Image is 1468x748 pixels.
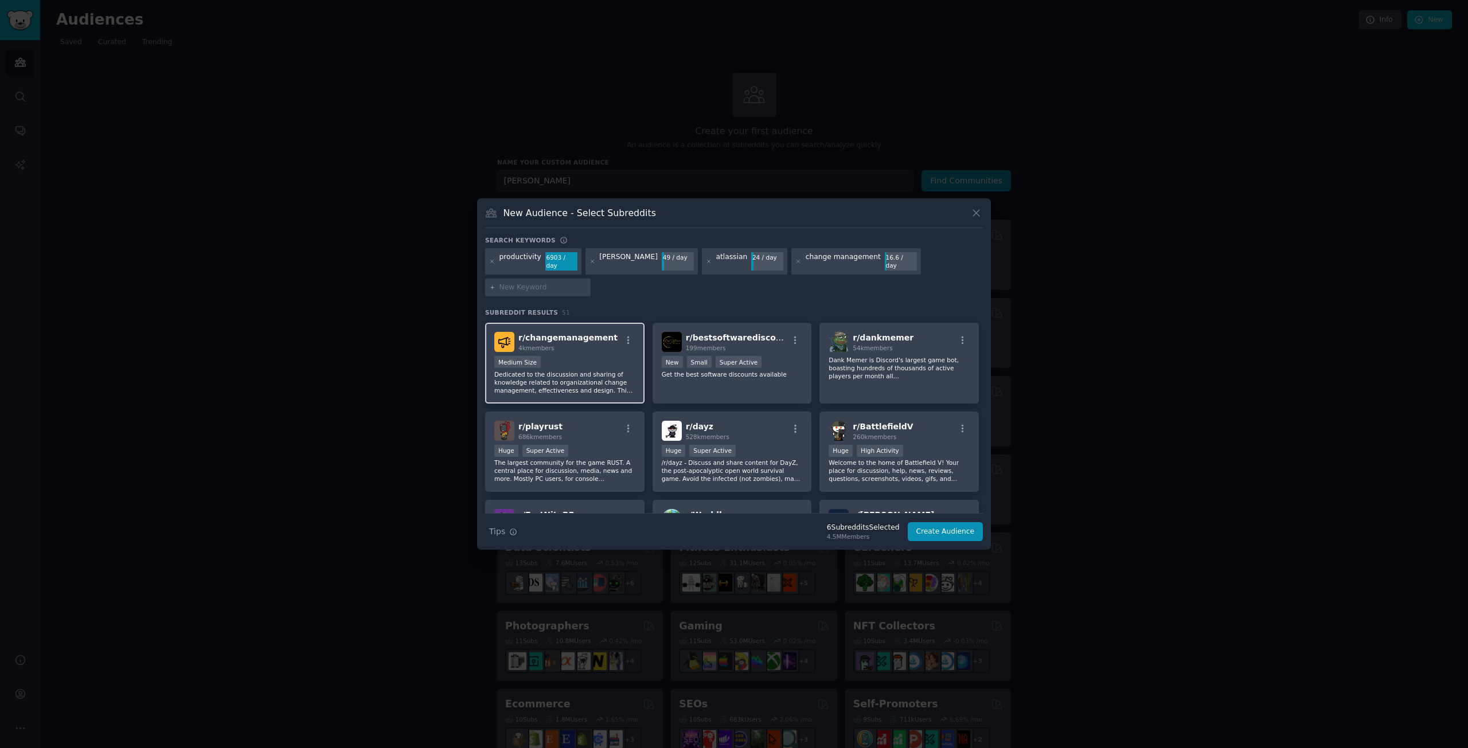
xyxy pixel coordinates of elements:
[686,510,736,519] span: r/ Worldbox
[662,332,682,352] img: bestsoftwarediscounts
[494,459,635,483] p: The largest community for the game RUST. A central place for discussion, media, news and more. Mo...
[853,344,892,351] span: 54k members
[829,332,849,352] img: dankmemer
[494,370,635,394] p: Dedicated to the discussion and sharing of knowledge related to organizational change management,...
[499,283,587,293] input: New Keyword
[689,445,736,457] div: Super Active
[806,252,881,271] div: change management
[853,333,913,342] span: r/ dankmemer
[686,422,713,431] span: r/ dayz
[489,526,505,538] span: Tips
[662,370,803,378] p: Get the best software discounts available
[662,252,694,263] div: 49 / day
[829,459,970,483] p: Welcome to the home of Battlefield V! Your place for discussion, help, news, reviews, questions, ...
[662,509,682,529] img: Worldbox
[518,510,575,519] span: r/ FortNiteBR
[518,333,618,342] span: r/ changemanagement
[494,509,514,529] img: FortNiteBR
[485,236,556,244] h3: Search keywords
[829,356,970,380] p: Dank Memer is Discord's largest game bot, boasting hundreds of thousands of active players per mo...
[686,333,796,342] span: r/ bestsoftwarediscounts
[853,422,913,431] span: r/ BattlefieldV
[827,532,900,541] div: 4.5M Members
[829,509,849,529] img: monzo
[885,252,917,271] div: 16.6 / day
[686,344,726,351] span: 199 members
[518,344,555,351] span: 4k members
[562,309,570,316] span: 51
[503,207,656,219] h3: New Audience - Select Subreddits
[686,433,729,440] span: 528k members
[499,252,541,271] div: productivity
[687,356,712,368] div: Small
[522,445,569,457] div: Super Active
[751,252,783,263] div: 24 / day
[853,510,934,519] span: r/ [PERSON_NAME]
[518,433,562,440] span: 686k members
[716,356,762,368] div: Super Active
[853,433,896,440] span: 260k members
[908,522,983,542] button: Create Audience
[485,522,521,542] button: Tips
[494,332,514,352] img: changemanagement
[662,356,683,368] div: New
[494,445,518,457] div: Huge
[716,252,748,271] div: atlassian
[545,252,577,271] div: 6903 / day
[485,308,558,316] span: Subreddit Results
[829,445,853,457] div: Huge
[857,445,903,457] div: High Activity
[662,421,682,441] img: dayz
[599,252,658,271] div: [PERSON_NAME]
[494,356,541,368] div: Medium Size
[829,421,849,441] img: BattlefieldV
[827,523,900,533] div: 6 Subreddit s Selected
[494,421,514,441] img: playrust
[662,445,686,457] div: Huge
[662,459,803,483] p: /r/dayz - Discuss and share content for DayZ, the post-apocalyptic open world survival game. Avoi...
[518,422,563,431] span: r/ playrust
